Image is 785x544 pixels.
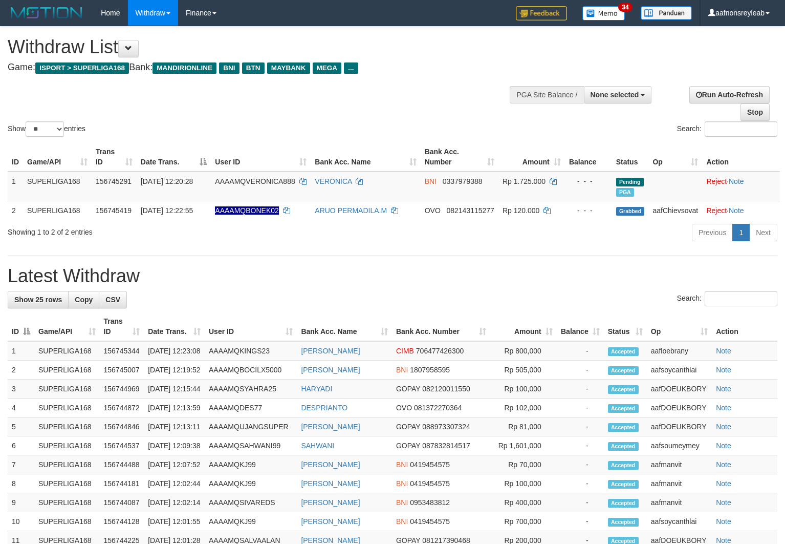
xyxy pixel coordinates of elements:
td: 3 [8,380,34,399]
span: Accepted [608,461,639,470]
td: SUPERLIGA168 [34,380,100,399]
a: CSV [99,291,127,308]
span: Accepted [608,442,639,451]
a: 1 [732,224,750,241]
a: [PERSON_NAME] [301,347,360,355]
span: BNI [396,517,408,526]
span: Copy [75,296,93,304]
span: BNI [396,366,408,374]
td: [DATE] 12:02:44 [144,474,205,493]
th: Trans ID: activate to sort column ascending [92,142,137,172]
td: aafmanvit [647,493,712,512]
td: - [557,417,604,436]
select: Showentries [26,121,64,137]
td: aafsoycanthlai [647,361,712,380]
th: Op: activate to sort column ascending [648,142,702,172]
td: AAAAMQDES77 [205,399,297,417]
span: CIMB [396,347,414,355]
td: [DATE] 12:13:11 [144,417,205,436]
th: Bank Acc. Number: activate to sort column ascending [421,142,498,172]
span: Copy 0953483812 to clipboard [410,498,450,507]
span: Accepted [608,347,639,356]
a: Note [729,206,744,215]
span: 156745419 [96,206,132,215]
td: [DATE] 12:19:52 [144,361,205,380]
div: Showing 1 to 2 of 2 entries [8,223,319,237]
a: Note [716,366,731,374]
span: Copy 0419454575 to clipboard [410,479,450,488]
span: Copy 082120011550 to clipboard [422,385,470,393]
td: AAAAMQKJ99 [205,512,297,531]
a: HARYADI [301,385,332,393]
div: - - - [569,176,608,186]
th: Action [702,142,780,172]
td: 156744872 [100,399,144,417]
td: Rp 81,000 [490,417,557,436]
label: Show entries [8,121,85,137]
span: Accepted [608,404,639,413]
td: aafsoumeymey [647,436,712,455]
span: [DATE] 12:22:55 [141,206,193,215]
button: None selected [584,86,652,103]
td: SUPERLIGA168 [34,493,100,512]
th: User ID: activate to sort column ascending [211,142,311,172]
th: Op: activate to sort column ascending [647,312,712,341]
td: 156744181 [100,474,144,493]
span: 156745291 [96,177,132,185]
span: OVO [396,404,412,412]
span: Copy 0419454575 to clipboard [410,461,450,469]
th: Amount: activate to sort column ascending [490,312,557,341]
td: SUPERLIGA168 [23,172,92,201]
div: PGA Site Balance / [510,86,583,103]
th: Date Trans.: activate to sort column ascending [144,312,205,341]
a: Note [716,423,731,431]
td: [DATE] 12:23:08 [144,341,205,361]
th: Status: activate to sort column ascending [604,312,647,341]
span: Accepted [608,518,639,527]
td: SUPERLIGA168 [34,436,100,455]
td: AAAAMQSAHWANI99 [205,436,297,455]
td: Rp 1,601,000 [490,436,557,455]
img: Feedback.jpg [516,6,567,20]
span: OVO [425,206,441,215]
td: 4 [8,399,34,417]
span: BNI [396,479,408,488]
a: [PERSON_NAME] [301,461,360,469]
th: ID: activate to sort column descending [8,312,34,341]
td: aafDOEUKBORY [647,399,712,417]
td: 6 [8,436,34,455]
td: 1 [8,172,23,201]
span: BNI [396,461,408,469]
td: Rp 102,000 [490,399,557,417]
td: - [557,399,604,417]
span: Copy 088973307324 to clipboard [422,423,470,431]
td: SUPERLIGA168 [34,474,100,493]
td: 156744537 [100,436,144,455]
a: Note [716,347,731,355]
span: Show 25 rows [14,296,62,304]
td: Rp 400,000 [490,493,557,512]
td: SUPERLIGA168 [34,341,100,361]
span: BNI [396,498,408,507]
h1: Latest Withdraw [8,266,777,286]
th: Bank Acc. Name: activate to sort column ascending [297,312,392,341]
span: CSV [105,296,120,304]
td: [DATE] 12:09:38 [144,436,205,455]
span: ISPORT > SUPERLIGA168 [35,62,129,74]
td: - [557,455,604,474]
span: None selected [591,91,639,99]
td: - [557,380,604,399]
a: VERONICA [315,177,352,185]
span: [DATE] 12:20:28 [141,177,193,185]
a: Note [716,404,731,412]
td: AAAAMQBOCILX5000 [205,361,297,380]
span: BNI [219,62,239,74]
td: AAAAMQUJANGSUPER [205,417,297,436]
span: Accepted [608,423,639,432]
span: Copy 082143115277 to clipboard [446,206,494,215]
td: AAAAMQSIVAREDS [205,493,297,512]
td: - [557,361,604,380]
a: Previous [692,224,733,241]
span: Copy 0419454575 to clipboard [410,517,450,526]
span: GOPAY [396,423,420,431]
